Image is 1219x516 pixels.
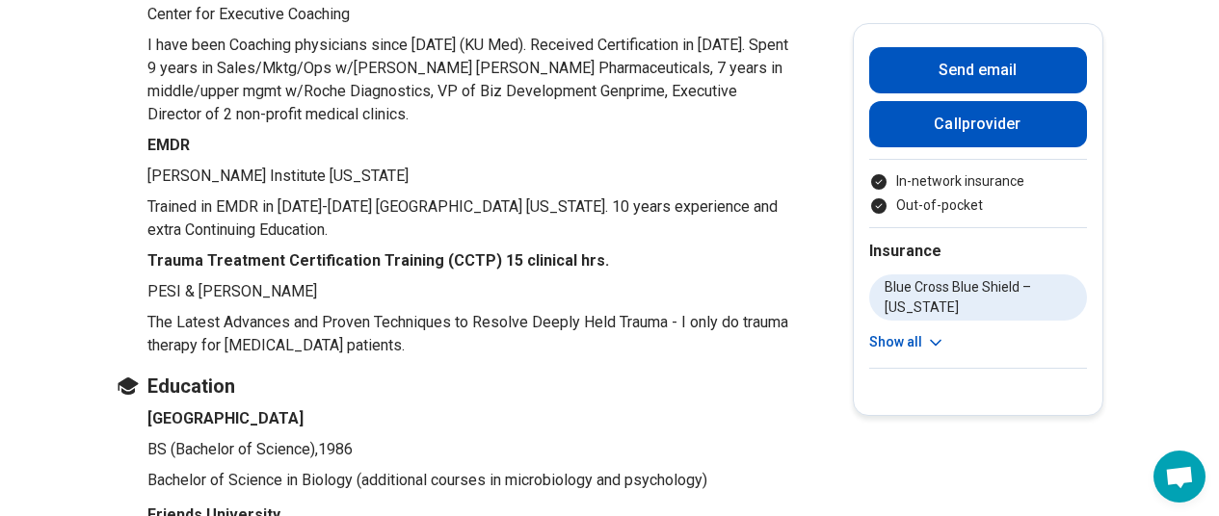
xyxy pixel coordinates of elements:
[147,134,791,157] h4: EMDR
[147,249,791,272] h4: Trauma Treatment Certification Training (CCTP) 15 clinical hrs.
[147,280,791,303] p: PESI & [PERSON_NAME]
[147,195,791,242] p: Trained in EMDR in [DATE]-[DATE] [GEOGRAPHIC_DATA] [US_STATE]. 10 years experience and extra Cont...
[869,332,945,352] button: Show all
[147,34,791,126] p: I have been Coaching physicians since [DATE] (KU Med). Received Certification in [DATE]. Spent 9 ...
[147,438,791,461] p: BS (Bachelor of Science) , 1986
[1153,451,1206,503] div: Open chat
[869,195,1087,216] li: Out-of-pocket
[869,240,1087,263] h2: Insurance
[147,3,791,26] p: Center for Executive Coaching
[147,311,791,357] p: The Latest Advances and Proven Techniques to Resolve Deeply Held Trauma - I only do trauma therap...
[869,274,1087,321] li: Blue Cross Blue Shield – [US_STATE]
[869,171,1087,216] ul: Payment options
[869,47,1087,93] button: Send email
[147,165,791,188] p: [PERSON_NAME] Institute [US_STATE]
[147,407,791,430] h4: [GEOGRAPHIC_DATA]
[869,101,1087,147] button: Callprovider
[147,469,791,492] p: Bachelor of Science in Biology (additional courses in microbiology and psychology)
[869,171,1087,192] li: In-network insurance
[117,373,791,400] h3: Education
